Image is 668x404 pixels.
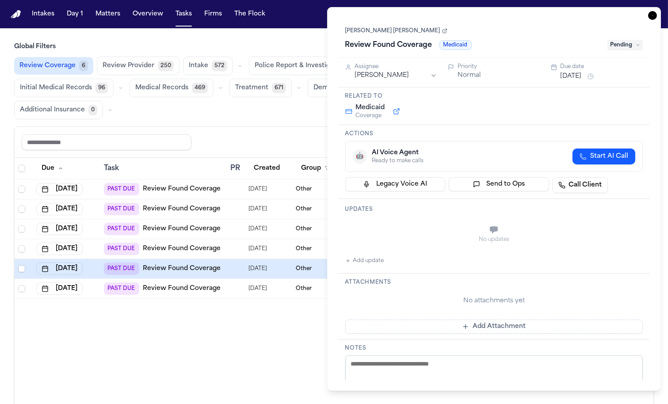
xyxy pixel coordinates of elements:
a: Call Client [553,177,608,193]
span: Treatment [235,84,268,92]
button: Normal [458,71,481,80]
button: Start AI Call [573,149,635,164]
span: Additional Insurance [20,106,85,114]
span: 469 [192,83,208,93]
span: Start AI Call [590,152,628,161]
div: Due date [561,63,643,70]
button: Review Coverage6 [14,57,93,75]
button: Demand Letter1133 [308,79,387,97]
span: Medical Records [135,84,188,92]
h3: Global Filters [14,42,654,51]
span: Review Provider [103,61,154,70]
button: Overview [129,6,167,22]
div: No updates [345,236,643,243]
button: Review Provider250 [97,57,179,75]
span: Demand Letter [313,84,361,92]
button: Additional Insurance0 [14,101,103,119]
button: Day 1 [63,6,87,22]
span: 96 [95,83,108,93]
button: Add Attachment [345,320,643,334]
button: Matters [92,6,124,22]
button: Intakes [28,6,58,22]
button: [DATE] [36,282,83,295]
button: Initial Medical Records96 [14,79,114,97]
div: Priority [458,63,540,70]
span: 0 [88,105,97,115]
h3: Related to [345,93,643,100]
a: Home [11,10,21,19]
button: Medical Records469 [130,79,214,97]
span: Initial Medical Records [20,84,92,92]
div: Assignee [355,63,438,70]
span: 6 [79,61,88,71]
a: [PERSON_NAME] [PERSON_NAME] [345,27,447,34]
button: Snooze task [585,71,596,82]
span: Intake [189,61,208,70]
span: Pending [607,40,643,50]
div: Ready to make calls [372,157,424,164]
button: Tasks [172,6,195,22]
span: Review Coverage [19,61,76,70]
span: 572 [212,61,227,71]
button: The Flock [231,6,269,22]
h3: Attachments [345,279,643,286]
h1: Review Found Coverage [342,38,436,52]
button: Send to Ops [449,177,549,191]
div: AI Voice Agent [372,149,424,157]
button: Legacy Voice AI [345,177,446,191]
button: Police Report & Investigation101 [249,57,369,75]
h3: Actions [345,130,643,137]
h3: Notes [345,345,643,352]
button: Intake572 [183,57,233,75]
div: No attachments yet [345,297,643,305]
span: Medicaid [356,103,385,112]
h3: Updates [345,206,643,213]
span: Medicaid [439,40,472,50]
button: Add update [345,255,384,266]
span: 🤖 [356,152,363,161]
button: Treatment671 [229,79,292,97]
button: Firms [201,6,225,22]
button: [DATE] [561,72,582,81]
span: 671 [272,83,286,93]
img: Finch Logo [11,10,21,19]
span: 250 [158,61,174,71]
span: Coverage [356,112,385,119]
span: Police Report & Investigation [255,61,346,70]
